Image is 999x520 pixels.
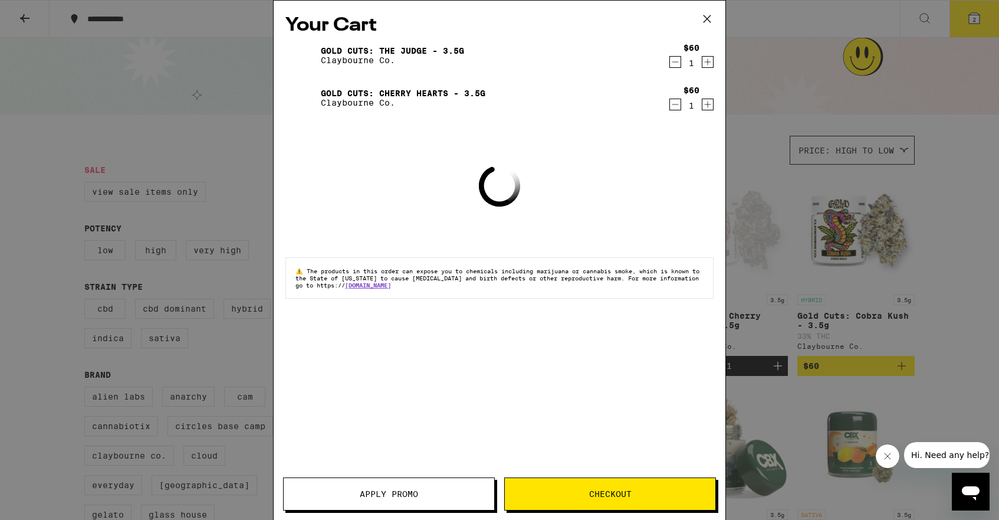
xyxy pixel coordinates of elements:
[683,43,699,53] div: $60
[683,86,699,95] div: $60
[295,267,307,274] span: ⚠️
[669,99,681,110] button: Decrement
[285,39,318,72] img: Gold Cuts: The Judge - 3.5g
[669,56,681,68] button: Decrement
[285,81,318,115] img: Gold Cuts: Cherry Hearts - 3.5g
[321,98,485,107] p: Claybourne Co.
[321,55,464,65] p: Claybourne Co.
[904,442,990,468] iframe: Message from company
[285,12,714,39] h2: Your Cart
[683,101,699,110] div: 1
[321,89,485,98] a: Gold Cuts: Cherry Hearts - 3.5g
[321,46,464,55] a: Gold Cuts: The Judge - 3.5g
[283,478,495,511] button: Apply Promo
[589,490,632,498] span: Checkout
[876,444,899,468] iframe: Close message
[702,56,714,68] button: Increment
[702,99,714,110] button: Increment
[345,282,391,289] a: [DOMAIN_NAME]
[683,58,699,68] div: 1
[504,478,716,511] button: Checkout
[295,267,699,289] span: The products in this order can expose you to chemicals including marijuana or cannabis smoke, whi...
[360,490,418,498] span: Apply Promo
[952,473,990,511] iframe: Button to launch messaging window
